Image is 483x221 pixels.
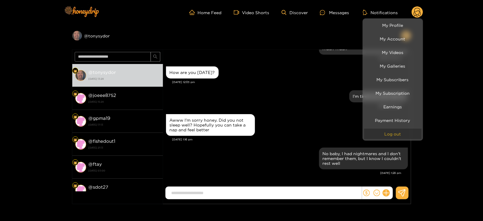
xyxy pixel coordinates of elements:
[364,34,422,44] a: My Account
[364,129,422,139] button: Log out
[364,101,422,112] a: Earnings
[364,115,422,126] a: Payment History
[364,47,422,58] a: My Videos
[364,20,422,30] a: My Profile
[364,61,422,71] a: My Galleries
[364,74,422,85] a: My Subscribers
[364,88,422,98] a: My Subscription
